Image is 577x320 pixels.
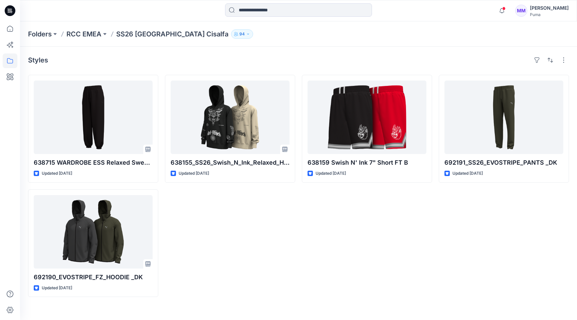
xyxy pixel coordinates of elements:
div: [PERSON_NAME] [530,4,569,12]
h4: Styles [28,56,48,64]
a: 638155_SS26_Swish_N_Ink_Relaxed_Hoodie_TR_B [171,81,290,154]
p: SS26 [GEOGRAPHIC_DATA] Cisalfa [116,29,228,39]
p: 638155_SS26_Swish_N_Ink_Relaxed_Hoodie_TR_B [171,158,290,167]
p: 638159 Swish N' Ink 7" Short FT B [308,158,426,167]
p: 692190_EVOSTRIPE_FZ_HOODIE _DK [34,273,153,282]
a: RCC EMEA [66,29,102,39]
a: Folders [28,29,52,39]
a: 638159 Swish N' Ink 7" Short FT B [308,81,426,154]
p: 638715 WARDROBE ESS Relaxed Sweatpants DK cl [34,158,153,167]
button: 94 [231,29,253,39]
a: 638715 WARDROBE ESS Relaxed Sweatpants DK cl [34,81,153,154]
a: 692190_EVOSTRIPE_FZ_HOODIE _DK [34,195,153,269]
p: Updated [DATE] [316,170,346,177]
p: 94 [239,30,245,38]
p: Updated [DATE] [452,170,483,177]
a: 692191_SS26_EVOSTRIPE_PANTS _DK [444,81,563,154]
p: Updated [DATE] [42,285,72,292]
div: MM [515,5,527,17]
p: 692191_SS26_EVOSTRIPE_PANTS _DK [444,158,563,167]
p: Updated [DATE] [179,170,209,177]
div: Puma [530,12,569,17]
p: Updated [DATE] [42,170,72,177]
